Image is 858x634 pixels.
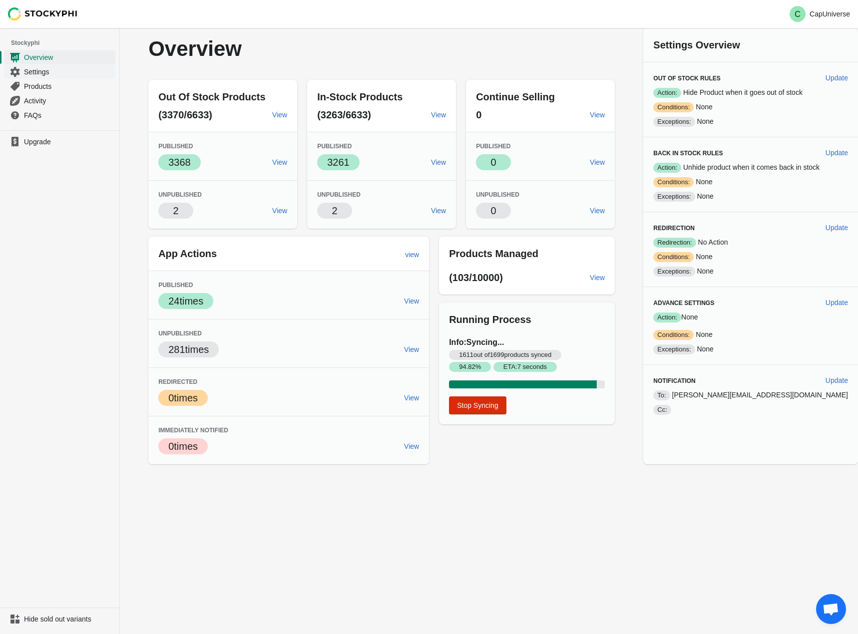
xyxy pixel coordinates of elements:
[449,272,503,283] span: (103/10000)
[816,594,846,624] div: Open chat
[586,202,609,220] a: View
[586,269,609,287] a: View
[24,96,113,106] span: Activity
[653,390,848,400] p: [PERSON_NAME][EMAIL_ADDRESS][DOMAIN_NAME]
[653,329,848,340] p: None
[653,192,695,202] span: Exceptions:
[168,296,203,307] span: 24 times
[826,299,848,307] span: Update
[404,297,419,305] span: View
[822,219,852,237] button: Update
[653,191,848,202] p: None
[148,38,424,60] p: Overview
[158,143,193,150] span: Published
[826,376,848,384] span: Update
[24,52,113,62] span: Overview
[653,405,671,415] span: Cc:
[158,109,212,120] span: (3370/6633)
[653,163,681,173] span: Action:
[822,144,852,162] button: Update
[653,117,695,127] span: Exceptions:
[11,38,119,48] span: Stockyphi
[427,106,450,124] a: View
[4,93,115,108] a: Activity
[653,102,694,112] span: Conditions:
[653,267,695,277] span: Exceptions:
[158,378,197,385] span: Redirected
[653,299,818,307] h3: Advance Settings
[586,106,609,124] a: View
[272,207,287,215] span: View
[790,6,806,22] span: Avatar with initials C
[317,91,403,102] span: In-Stock Products
[158,91,265,102] span: Out Of Stock Products
[400,292,423,310] a: View
[4,135,115,149] a: Upgrade
[427,202,450,220] a: View
[158,330,202,337] span: Unpublished
[653,312,848,322] p: None
[400,437,423,455] a: View
[268,153,291,171] a: View
[268,106,291,124] a: View
[401,246,423,264] a: view
[449,248,538,259] span: Products Managed
[404,345,419,353] span: View
[158,282,193,289] span: Published
[653,330,694,340] span: Conditions:
[822,371,852,389] button: Update
[653,177,848,187] p: None
[431,158,446,166] span: View
[653,313,681,322] span: Action:
[590,207,605,215] span: View
[653,116,848,127] p: None
[427,153,450,171] a: View
[822,294,852,312] button: Update
[404,394,419,402] span: View
[24,137,113,147] span: Upgrade
[476,109,481,120] span: 0
[4,108,115,122] a: FAQs
[826,149,848,157] span: Update
[826,224,848,232] span: Update
[449,350,561,360] span: 1611 out of 1699 products synced
[449,362,491,372] span: 94.82 %
[431,111,446,119] span: View
[653,74,818,82] h3: Out of Stock Rules
[24,81,113,91] span: Products
[491,157,496,168] span: 0
[786,4,854,24] button: Avatar with initials CCapUniverse
[449,336,605,372] h3: Info: Syncing...
[272,158,287,166] span: View
[317,143,352,150] span: Published
[653,252,694,262] span: Conditions:
[653,39,740,50] span: Settings Overview
[317,109,371,120] span: (3263/6633)
[173,205,179,216] span: 2
[400,389,423,407] a: View
[653,149,818,157] h3: Back in Stock Rules
[327,157,350,168] span: 3261
[4,79,115,93] a: Products
[272,111,287,119] span: View
[268,202,291,220] a: View
[653,252,848,262] p: None
[158,427,228,434] span: Immediately Notified
[400,340,423,358] a: View
[8,7,78,20] img: Stockyphi
[24,67,113,77] span: Settings
[653,344,848,354] p: None
[653,102,848,112] p: None
[476,91,555,102] span: Continue Selling
[810,10,850,18] p: CapUniverse
[332,204,338,218] p: 2
[168,157,191,168] span: 3368
[24,110,113,120] span: FAQs
[653,87,848,98] p: Hide Product when it goes out of stock
[653,237,848,248] p: No Action
[158,248,217,259] span: App Actions
[795,10,801,18] text: C
[449,396,506,414] button: Stop Syncing
[590,111,605,119] span: View
[653,266,848,277] p: None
